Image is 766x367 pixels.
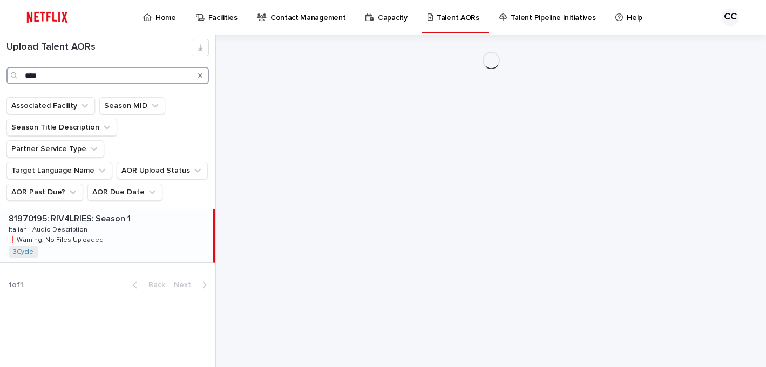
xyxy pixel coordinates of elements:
[6,119,117,136] button: Season Title Description
[9,224,90,234] p: Italian - Audio Description
[6,140,104,158] button: Partner Service Type
[6,67,209,84] input: Search
[99,97,165,114] button: Season MID
[22,6,73,28] img: ifQbXi3ZQGMSEF7WDB7W
[6,97,95,114] button: Associated Facility
[13,248,33,256] a: 3Cycle
[174,281,198,289] span: Next
[142,281,165,289] span: Back
[6,42,192,53] h1: Upload Talent AORs
[87,183,162,201] button: AOR Due Date
[6,183,83,201] button: AOR Past Due?
[722,9,739,26] div: CC
[117,162,208,179] button: AOR Upload Status
[9,212,133,224] p: 81970195: RIV4LRIES: Season 1
[6,162,112,179] button: Target Language Name
[9,234,106,244] p: ❗️Warning: No Files Uploaded
[124,280,170,290] button: Back
[170,280,215,290] button: Next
